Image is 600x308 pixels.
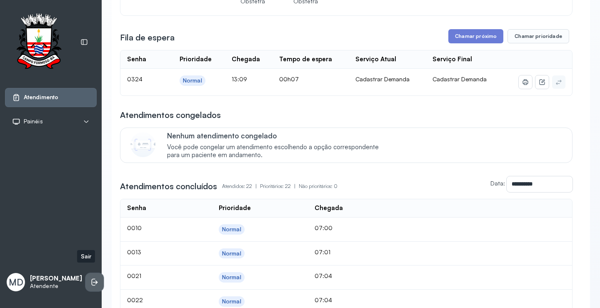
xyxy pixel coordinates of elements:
[130,132,155,157] img: Imagem de CalloutCard
[355,55,396,63] div: Serviço Atual
[315,296,332,303] span: 07:04
[167,143,387,159] span: Você pode congelar um atendimento escolhendo a opção correspondente para um paciente em andamento.
[180,55,212,63] div: Prioridade
[219,204,251,212] div: Prioridade
[12,93,90,102] a: Atendimento
[315,272,332,279] span: 07:04
[9,13,69,71] img: Logotipo do estabelecimento
[355,75,420,83] div: Cadastrar Demanda
[222,298,241,305] div: Normal
[222,250,241,257] div: Normal
[127,272,141,279] span: 0021
[255,183,257,189] span: |
[507,29,569,43] button: Chamar prioridade
[279,75,299,83] span: 00h07
[24,118,43,125] span: Painéis
[315,204,343,212] div: Chegada
[260,180,299,192] p: Prioritários: 22
[232,55,260,63] div: Chegada
[232,75,247,83] span: 13:09
[222,180,260,192] p: Atendidos: 22
[222,274,241,281] div: Normal
[120,180,217,192] h3: Atendimentos concluídos
[127,75,142,83] span: 0324
[120,109,221,121] h3: Atendimentos congelados
[315,248,330,255] span: 07:01
[294,183,295,189] span: |
[432,55,472,63] div: Serviço Final
[30,275,82,283] p: [PERSON_NAME]
[167,131,387,140] p: Nenhum atendimento congelado
[127,55,146,63] div: Senha
[30,283,82,290] p: Atendente
[279,55,332,63] div: Tempo de espera
[183,77,202,84] div: Normal
[120,32,175,43] h3: Fila de espera
[432,75,487,83] span: Cadastrar Demanda
[490,180,505,187] label: Data:
[127,248,141,255] span: 0013
[127,204,146,212] div: Senha
[24,94,58,101] span: Atendimento
[448,29,503,43] button: Chamar próximo
[127,224,142,231] span: 0010
[127,296,143,303] span: 0022
[299,180,337,192] p: Não prioritários: 0
[222,226,241,233] div: Normal
[315,224,332,231] span: 07:00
